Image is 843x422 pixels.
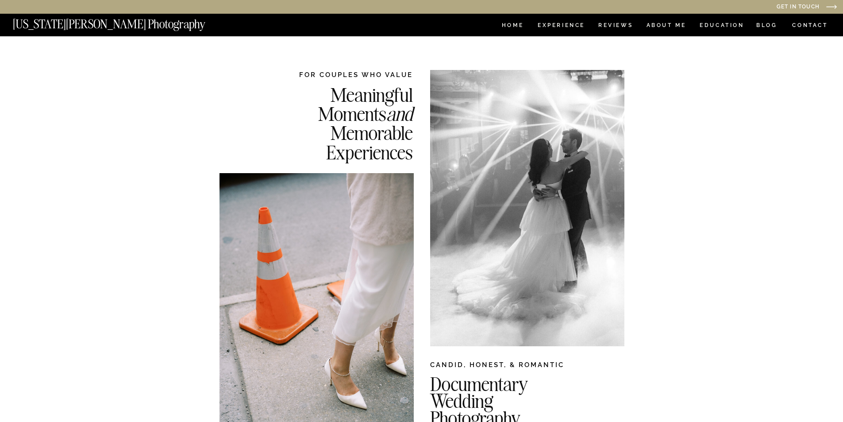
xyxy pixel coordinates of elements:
[273,70,413,79] h2: FOR COUPLES WHO VALUE
[598,23,631,30] a: REVIEWS
[500,23,525,30] a: HOME
[13,18,235,26] a: [US_STATE][PERSON_NAME] Photography
[686,4,820,11] a: Get in Touch
[273,85,413,161] h2: Meaningful Moments Memorable Experiences
[430,360,624,373] h2: CANDID, HONEST, & ROMANTIC
[756,23,778,30] a: BLOG
[386,101,413,126] i: and
[430,376,664,420] h2: Documentary Wedding Photography
[646,23,686,30] a: ABOUT ME
[792,20,828,30] a: CONTACT
[538,23,584,30] a: Experience
[699,23,745,30] a: EDUCATION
